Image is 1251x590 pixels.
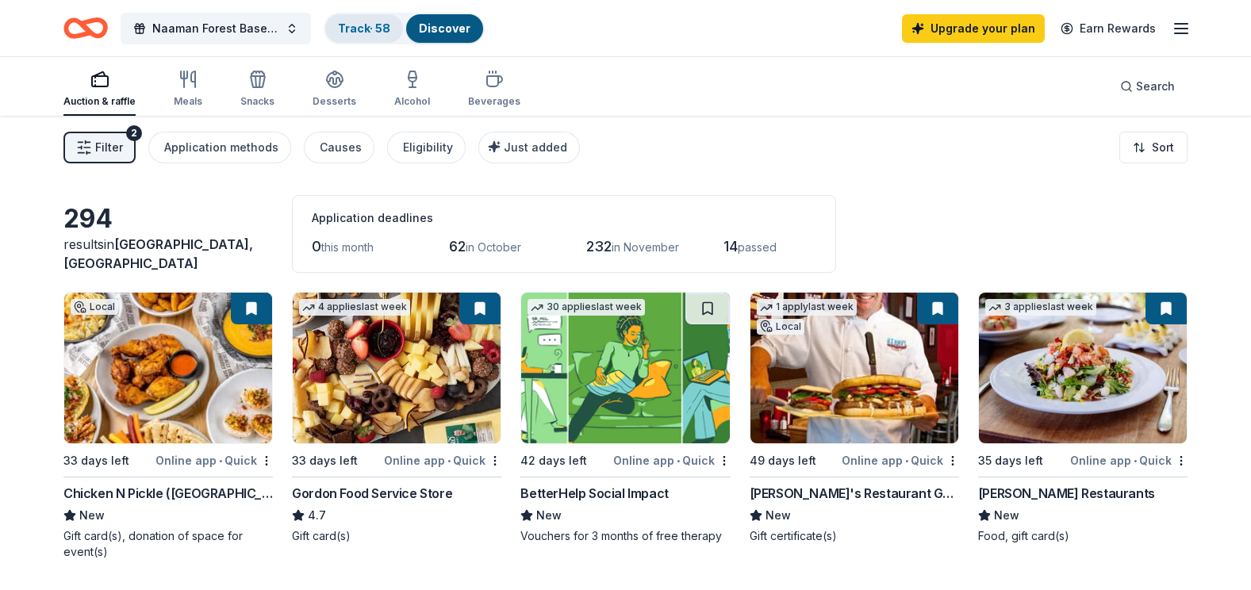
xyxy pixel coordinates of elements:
[757,299,857,316] div: 1 apply last week
[612,240,679,254] span: in November
[536,506,562,525] span: New
[174,63,202,116] button: Meals
[63,292,273,560] a: Image for Chicken N Pickle (Grand Prairie)Local33 days leftOnline app•QuickChicken N Pickle ([GEO...
[978,484,1155,503] div: [PERSON_NAME] Restaurants
[466,240,521,254] span: in October
[312,238,321,255] span: 0
[148,132,291,163] button: Application methods
[978,528,1188,544] div: Food, gift card(s)
[520,484,668,503] div: BetterHelp Social Impact
[1051,14,1165,43] a: Earn Rewards
[394,95,430,108] div: Alcohol
[757,319,804,335] div: Local
[240,95,274,108] div: Snacks
[64,293,272,443] img: Image for Chicken N Pickle (Grand Prairie)
[63,236,253,271] span: in
[95,138,123,157] span: Filter
[750,528,959,544] div: Gift certificate(s)
[521,293,729,443] img: Image for BetterHelp Social Impact
[63,63,136,116] button: Auction & raffle
[978,292,1188,544] a: Image for Cameron Mitchell Restaurants3 applieslast week35 days leftOnline app•Quick[PERSON_NAME]...
[1107,71,1188,102] button: Search
[79,506,105,525] span: New
[1134,454,1137,467] span: •
[384,450,501,470] div: Online app Quick
[387,132,466,163] button: Eligibility
[219,454,222,467] span: •
[842,450,959,470] div: Online app Quick
[750,293,958,443] img: Image for Kenny's Restaurant Group
[723,238,738,255] span: 14
[308,506,326,525] span: 4.7
[304,132,374,163] button: Causes
[174,95,202,108] div: Meals
[71,299,118,315] div: Local
[750,484,959,503] div: [PERSON_NAME]'s Restaurant Group
[1119,132,1188,163] button: Sort
[902,14,1045,43] a: Upgrade your plan
[750,451,816,470] div: 49 days left
[126,125,142,141] div: 2
[292,528,501,544] div: Gift card(s)
[403,138,453,157] div: Eligibility
[468,63,520,116] button: Beverages
[313,95,356,108] div: Desserts
[1070,450,1188,470] div: Online app Quick
[750,292,959,544] a: Image for Kenny's Restaurant Group1 applylast weekLocal49 days leftOnline app•Quick[PERSON_NAME]'...
[979,293,1187,443] img: Image for Cameron Mitchell Restaurants
[520,528,730,544] div: Vouchers for 3 months of free therapy
[63,451,129,470] div: 33 days left
[449,238,466,255] span: 62
[320,138,362,157] div: Causes
[63,132,136,163] button: Filter2
[905,454,908,467] span: •
[321,240,374,254] span: this month
[292,484,452,503] div: Gordon Food Service Store
[63,484,273,503] div: Chicken N Pickle ([GEOGRAPHIC_DATA])
[586,238,612,255] span: 232
[292,451,358,470] div: 33 days left
[478,132,580,163] button: Just added
[63,10,108,47] a: Home
[338,21,390,35] a: Track· 58
[520,451,587,470] div: 42 days left
[63,203,273,235] div: 294
[738,240,777,254] span: passed
[292,292,501,544] a: Image for Gordon Food Service Store4 applieslast week33 days leftOnline app•QuickGordon Food Serv...
[1152,138,1174,157] span: Sort
[1136,77,1175,96] span: Search
[468,95,520,108] div: Beverages
[766,506,791,525] span: New
[121,13,311,44] button: Naaman Forest Baseball Raffle
[613,450,731,470] div: Online app Quick
[299,299,410,316] div: 4 applies last week
[293,293,501,443] img: Image for Gordon Food Service Store
[155,450,273,470] div: Online app Quick
[677,454,680,467] span: •
[63,528,273,560] div: Gift card(s), donation of space for event(s)
[152,19,279,38] span: Naaman Forest Baseball Raffle
[504,140,567,154] span: Just added
[985,299,1096,316] div: 3 applies last week
[313,63,356,116] button: Desserts
[419,21,470,35] a: Discover
[324,13,485,44] button: Track· 58Discover
[528,299,645,316] div: 30 applies last week
[978,451,1043,470] div: 35 days left
[447,454,451,467] span: •
[520,292,730,544] a: Image for BetterHelp Social Impact30 applieslast week42 days leftOnline app•QuickBetterHelp Socia...
[63,95,136,108] div: Auction & raffle
[63,236,253,271] span: [GEOGRAPHIC_DATA], [GEOGRAPHIC_DATA]
[994,506,1019,525] span: New
[240,63,274,116] button: Snacks
[164,138,278,157] div: Application methods
[63,235,273,273] div: results
[312,209,816,228] div: Application deadlines
[394,63,430,116] button: Alcohol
